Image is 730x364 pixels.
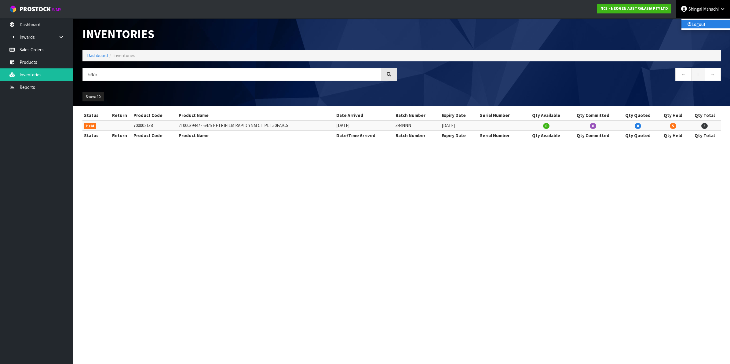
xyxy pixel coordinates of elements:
[20,5,51,13] span: ProStock
[82,92,104,102] button: Show: 10
[688,6,702,12] span: Shingai
[524,131,568,140] th: Qty Available
[9,5,17,13] img: cube-alt.png
[335,120,394,130] td: [DATE]
[600,6,668,11] strong: N03 - NEOGEN AUSTRALASIA PTY LTD
[705,68,721,81] a: →
[524,111,568,120] th: Qty Available
[675,68,692,81] a: ←
[394,111,440,120] th: Batch Number
[177,111,335,120] th: Product Name
[177,120,335,130] td: 7100039447 - 6475 PETRIFILM RAPID YNM CT PLT 50EA/CS
[442,122,455,128] span: [DATE]
[132,131,177,140] th: Product Code
[568,131,618,140] th: Qty Committed
[82,131,107,140] th: Status
[132,111,177,120] th: Product Code
[82,111,107,120] th: Status
[618,111,658,120] th: Qty Quoted
[335,111,394,120] th: Date Arrived
[84,123,96,129] span: Held
[335,131,394,140] th: Date/Time Arrived
[568,111,618,120] th: Qty Committed
[107,131,132,140] th: Return
[394,131,440,140] th: Batch Number
[670,123,676,129] span: 5
[618,131,658,140] th: Qty Quoted
[107,111,132,120] th: Return
[478,111,524,120] th: Serial Number
[658,111,688,120] th: Qty Held
[703,6,719,12] span: Mahachi
[635,123,641,129] span: 0
[701,123,708,129] span: 5
[691,68,705,81] a: 1
[52,7,61,13] small: WMS
[87,53,108,58] a: Dashboard
[681,20,730,28] a: Logout
[82,68,381,81] input: Search inventories
[478,131,524,140] th: Serial Number
[688,111,721,120] th: Qty Total
[688,131,721,140] th: Qty Total
[406,68,721,83] nav: Page navigation
[543,123,549,129] span: 0
[658,131,688,140] th: Qty Held
[82,27,397,41] h1: Inventories
[132,120,177,130] td: 700002138
[394,120,440,130] td: 344NNN
[440,131,478,140] th: Expiry Date
[440,111,478,120] th: Expiry Date
[590,123,596,129] span: 0
[177,131,335,140] th: Product Name
[113,53,135,58] span: Inventories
